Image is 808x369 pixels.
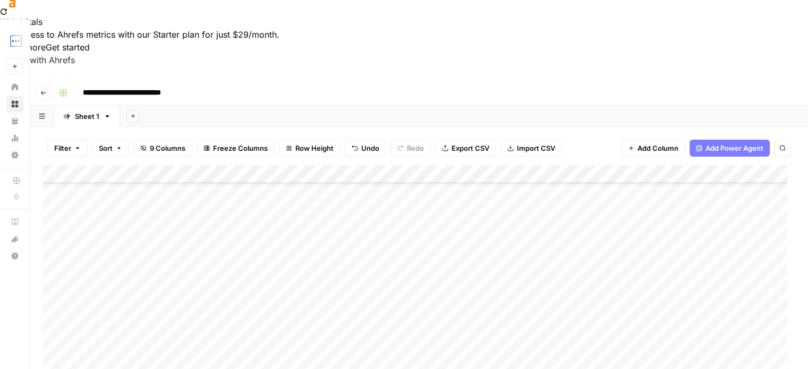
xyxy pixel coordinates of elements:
span: Export CSV [452,143,489,153]
span: Sort [99,143,113,153]
a: Usage [6,130,23,147]
div: What's new? [7,231,23,247]
span: 9 Columns [150,143,185,153]
span: Add Power Agent [705,143,763,153]
button: Freeze Columns [197,140,275,157]
button: Add Power Agent [690,140,770,157]
a: Your Data [6,113,23,130]
button: Redo [390,140,431,157]
button: Export CSV [435,140,496,157]
button: Help + Support [6,247,23,264]
a: Home [6,79,23,96]
span: Filter [54,143,71,153]
a: Settings [6,147,23,164]
button: Undo [345,140,386,157]
a: AirOps Academy [6,213,23,230]
a: Sheet 1 [54,106,120,127]
button: Import CSV [500,140,562,157]
a: Browse [6,96,23,113]
div: Sheet 1 [75,111,99,122]
button: Add Column [621,140,685,157]
span: Add Column [637,143,678,153]
button: 9 Columns [133,140,192,157]
button: Get started [46,41,90,54]
span: Redo [407,143,424,153]
button: Sort [92,140,129,157]
span: Import CSV [517,143,555,153]
button: What's new? [6,230,23,247]
span: Row Height [295,143,334,153]
button: Filter [47,140,88,157]
button: Row Height [279,140,341,157]
span: Freeze Columns [213,143,268,153]
span: Undo [361,143,379,153]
